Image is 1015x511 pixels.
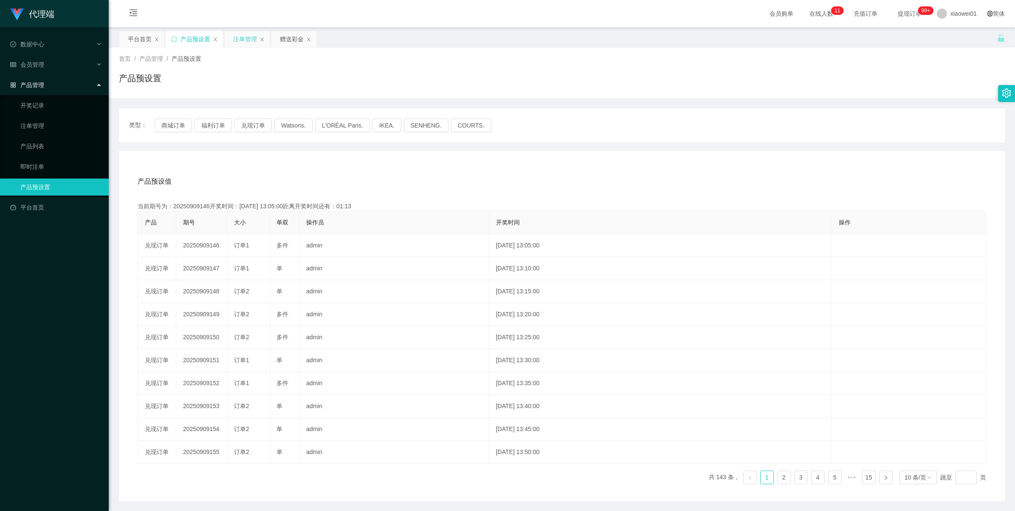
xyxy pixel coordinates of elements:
button: Watsons. [274,119,313,132]
a: 3 [795,471,807,484]
i: 图标: close [154,37,159,42]
img: logo.9652507e.png [10,9,24,20]
td: 兑现订单 [138,441,176,464]
span: 产品管理 [139,55,163,62]
td: admin [299,372,489,395]
td: [DATE] 13:15:00 [489,280,832,303]
li: 下一页 [879,471,893,484]
i: 图标: setting [1002,88,1011,98]
span: 类型： [129,119,155,132]
span: 开奖时间 [496,219,520,226]
i: 图标: sync [171,36,177,42]
a: 代理端 [10,10,54,17]
span: 充值订单 [849,11,882,17]
span: 在线人数 [805,11,837,17]
i: 图标: unlock [997,34,1005,42]
span: ••• [845,471,859,484]
td: admin [299,280,489,303]
td: [DATE] 13:40:00 [489,395,832,418]
li: 4 [811,471,825,484]
a: 图标: dashboard平台首页 [10,199,102,216]
td: 20250909148 [176,280,227,303]
span: 数据中心 [10,41,44,48]
span: 订单2 [234,449,249,455]
span: 单 [276,426,282,432]
td: admin [299,418,489,441]
a: 1 [761,471,773,484]
i: 图标: left [747,475,753,480]
button: 福利订单 [195,119,232,132]
td: admin [299,349,489,372]
h1: 代理端 [29,0,54,28]
span: 订单2 [234,334,249,341]
td: [DATE] 13:20:00 [489,303,832,326]
i: 图标: menu-fold [119,0,148,28]
button: 兑现订单 [234,119,272,132]
td: 20250909153 [176,395,227,418]
li: 5 [828,471,842,484]
p: 1 [835,6,837,15]
td: 兑现订单 [138,372,176,395]
div: 当前期号为：20250909146开奖时间：[DATE] 13:05:00距离开奖时间还有：01:13 [138,202,986,211]
span: 单双 [276,219,288,226]
span: 产品 [145,219,157,226]
i: 图标: close [259,37,265,42]
td: admin [299,257,489,280]
a: 15 [863,471,875,484]
li: 1 [760,471,774,484]
td: 20250909154 [176,418,227,441]
span: 订单1 [234,380,249,386]
span: 订单1 [234,357,249,363]
span: 单 [276,357,282,363]
td: 兑现订单 [138,303,176,326]
li: 15 [862,471,876,484]
span: 产品管理 [10,82,44,88]
span: 多件 [276,380,288,386]
span: 单 [276,403,282,409]
div: 注单管理 [233,31,257,47]
span: / [166,55,168,62]
div: 产品预设置 [180,31,210,47]
td: 20250909152 [176,372,227,395]
div: 10 条/页 [905,471,926,484]
td: [DATE] 13:30:00 [489,349,832,372]
button: COURTS. [451,119,491,132]
td: 20250909147 [176,257,227,280]
span: 订单2 [234,288,249,295]
td: 兑现订单 [138,418,176,441]
span: 提现订单 [894,11,926,17]
span: 操作 [839,219,851,226]
span: 产品预设置 [172,55,201,62]
span: 订单1 [234,265,249,272]
i: 图标: close [213,37,218,42]
li: 上一页 [743,471,757,484]
td: 20250909146 [176,234,227,257]
td: 兑现订单 [138,349,176,372]
td: admin [299,441,489,464]
span: 多件 [276,334,288,341]
button: L'ORÉAL Paris. [315,119,370,132]
span: 会员管理 [10,61,44,68]
a: 4 [812,471,824,484]
a: 产品预设置 [20,179,102,196]
span: 订单1 [234,242,249,249]
td: admin [299,326,489,349]
td: [DATE] 13:50:00 [489,441,832,464]
td: admin [299,303,489,326]
li: 向后 5 页 [845,471,859,484]
td: 兑现订单 [138,395,176,418]
td: 兑现订单 [138,326,176,349]
a: 开奖记录 [20,97,102,114]
td: [DATE] 13:10:00 [489,257,832,280]
i: 图标: check-circle-o [10,41,16,47]
span: 单 [276,265,282,272]
i: 图标: global [987,11,993,17]
span: 订单2 [234,311,249,318]
button: 商城订单 [155,119,192,132]
a: 5 [829,471,841,484]
span: 大小 [234,219,246,226]
span: 单 [276,288,282,295]
li: 3 [794,471,808,484]
span: 首页 [119,55,131,62]
span: / [134,55,136,62]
